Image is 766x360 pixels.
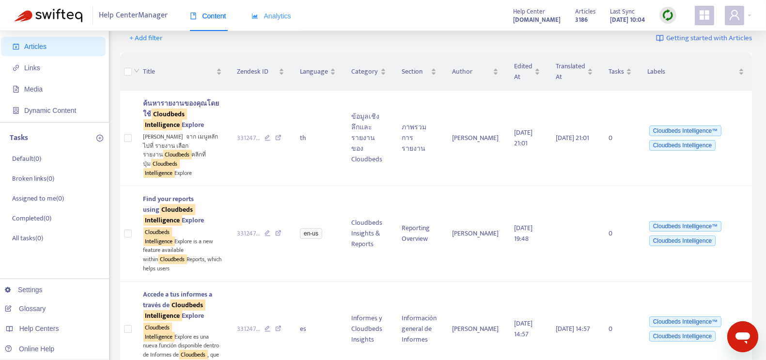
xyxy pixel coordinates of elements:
th: Zendesk ID [230,53,293,91]
img: sync.dc5367851b00ba804db3.png [662,9,674,21]
sqkw: Cloudbeds [160,204,195,215]
span: Media [24,85,43,93]
span: Tasks [609,66,624,77]
th: Labels [640,53,752,91]
span: Find your reports using Explore [143,193,204,226]
span: Getting started with Articles [666,33,752,44]
span: appstore [699,9,710,21]
span: Dynamic Content [24,107,76,114]
sqkw: Cloudbeds [143,227,172,237]
sqkw: Cloudbeds [143,323,172,332]
span: Help Centers [19,325,59,332]
a: [DOMAIN_NAME] [513,14,561,25]
span: Translated At [556,61,585,82]
span: Category [351,66,378,77]
span: Language [300,66,328,77]
th: Title [136,53,230,91]
div: Explore is a new feature available within Reports, which helps users [143,226,222,273]
sqkw: Cloudbeds [151,159,180,169]
th: Tasks [601,53,640,91]
span: [DATE] 21:01 [514,127,532,149]
th: Edited At [506,53,548,91]
td: Cloudbeds Insights & Reports [344,186,394,282]
sqkw: Intelligence [143,332,175,342]
td: ข้อมูลเชิงลึกและรายงานของ Cloudbeds [344,91,394,186]
p: All tasks ( 0 ) [12,233,43,243]
span: Cloudbeds Intelligence [649,140,716,151]
th: Translated At [548,53,601,91]
sqkw: Cloudbeds [170,299,205,311]
span: book [190,13,197,19]
span: Cloudbeds Intelligence™ [649,221,721,232]
span: Last Sync [610,6,635,17]
span: account-book [13,43,19,50]
sqkw: Intelligence [143,215,182,226]
a: Online Help [5,345,54,353]
span: Help Center Manager [99,6,168,25]
span: down [134,68,140,74]
span: container [13,107,19,114]
span: link [13,64,19,71]
strong: 3186 [575,15,588,25]
span: Cloudbeds Intelligence™ [649,316,721,327]
span: [DATE] 14:57 [514,318,532,340]
span: Content [190,12,226,20]
img: Swifteq [15,9,82,22]
span: Cloudbeds Intelligence [649,235,716,246]
p: Broken links ( 0 ) [12,173,54,184]
span: en-us [300,228,322,239]
span: Edited At [514,61,532,82]
td: [PERSON_NAME] [444,91,506,186]
span: Cloudbeds Intelligence [649,331,716,342]
td: 0 [601,91,640,186]
strong: [DATE] 10:04 [610,15,645,25]
span: Accede a tus informes a través de Explore [143,289,213,321]
sqkw: Cloudbeds [179,350,208,360]
td: [PERSON_NAME] [444,186,506,282]
span: Section [402,66,429,77]
sqkw: Intelligence [143,119,182,130]
span: plus-circle [96,135,103,141]
td: Reporting Overview [394,186,444,282]
span: Links [24,64,40,72]
span: Labels [647,66,736,77]
sqkw: Intelligence [143,168,175,178]
sqkw: Cloudbeds [163,150,192,159]
span: [DATE] 19:48 [514,222,532,244]
p: Default ( 0 ) [12,154,41,164]
td: ภาพรวมการรายงาน [394,91,444,186]
sqkw: Intelligence [143,236,175,246]
span: file-image [13,86,19,93]
sqkw: Cloudbeds [152,109,187,120]
td: 0 [601,186,640,282]
sqkw: Cloudbeds [158,254,187,264]
th: Language [292,53,344,91]
p: Tasks [10,132,28,144]
span: Help Center [513,6,545,17]
strong: [DOMAIN_NAME] [513,15,561,25]
span: area-chart [251,13,258,19]
p: Assigned to me ( 0 ) [12,193,64,203]
th: Section [394,53,444,91]
a: Glossary [5,305,46,313]
a: Getting started with Articles [656,31,752,46]
th: Author [444,53,506,91]
td: th [292,91,344,186]
span: 331247 ... [237,228,261,239]
span: user [729,9,740,21]
span: 331247 ... [237,133,261,143]
th: Category [344,53,394,91]
img: image-link [656,34,664,42]
p: Completed ( 0 ) [12,213,51,223]
span: [DATE] 14:57 [556,323,590,334]
a: Settings [5,286,43,294]
span: Articles [575,6,595,17]
span: ค้นหารายงานของคุณโดยใช้ Explore [143,98,219,130]
span: [DATE] 21:01 [556,132,589,143]
sqkw: Intelligence [143,310,182,321]
span: Analytics [251,12,291,20]
span: Title [143,66,214,77]
button: + Add filter [123,31,171,46]
span: Articles [24,43,47,50]
span: 331247 ... [237,324,261,334]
